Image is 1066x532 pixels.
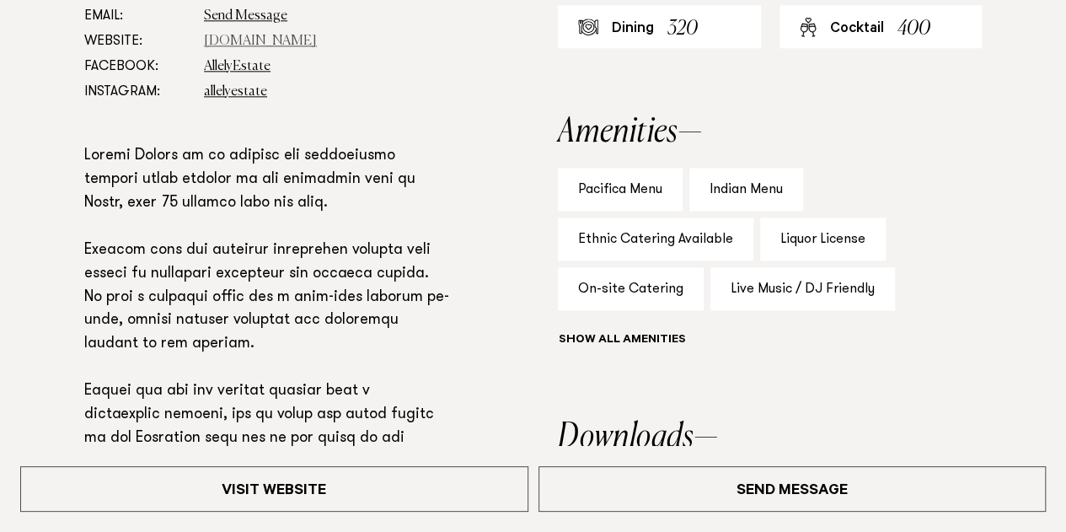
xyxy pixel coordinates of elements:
[830,19,884,40] div: Cocktail
[558,168,683,211] div: Pacifica Menu
[558,267,704,310] div: On-site Catering
[612,19,654,40] div: Dining
[20,466,528,512] a: Visit Website
[84,54,190,79] dt: Facebook:
[204,35,317,48] a: [DOMAIN_NAME]
[897,13,930,45] div: 400
[204,9,287,23] a: Send Message
[204,85,267,99] a: allelyestate
[84,3,190,29] dt: Email:
[558,218,753,261] div: Ethnic Catering Available
[84,79,190,105] dt: Instagram:
[667,13,698,45] div: 320
[689,168,803,211] div: Indian Menu
[710,267,895,310] div: Live Music / DJ Friendly
[204,60,271,73] a: AllelyEstate
[760,218,886,261] div: Liquor License
[538,466,1047,512] a: Send Message
[558,116,982,149] h2: Amenities
[84,29,190,54] dt: Website:
[558,421,982,454] h2: Downloads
